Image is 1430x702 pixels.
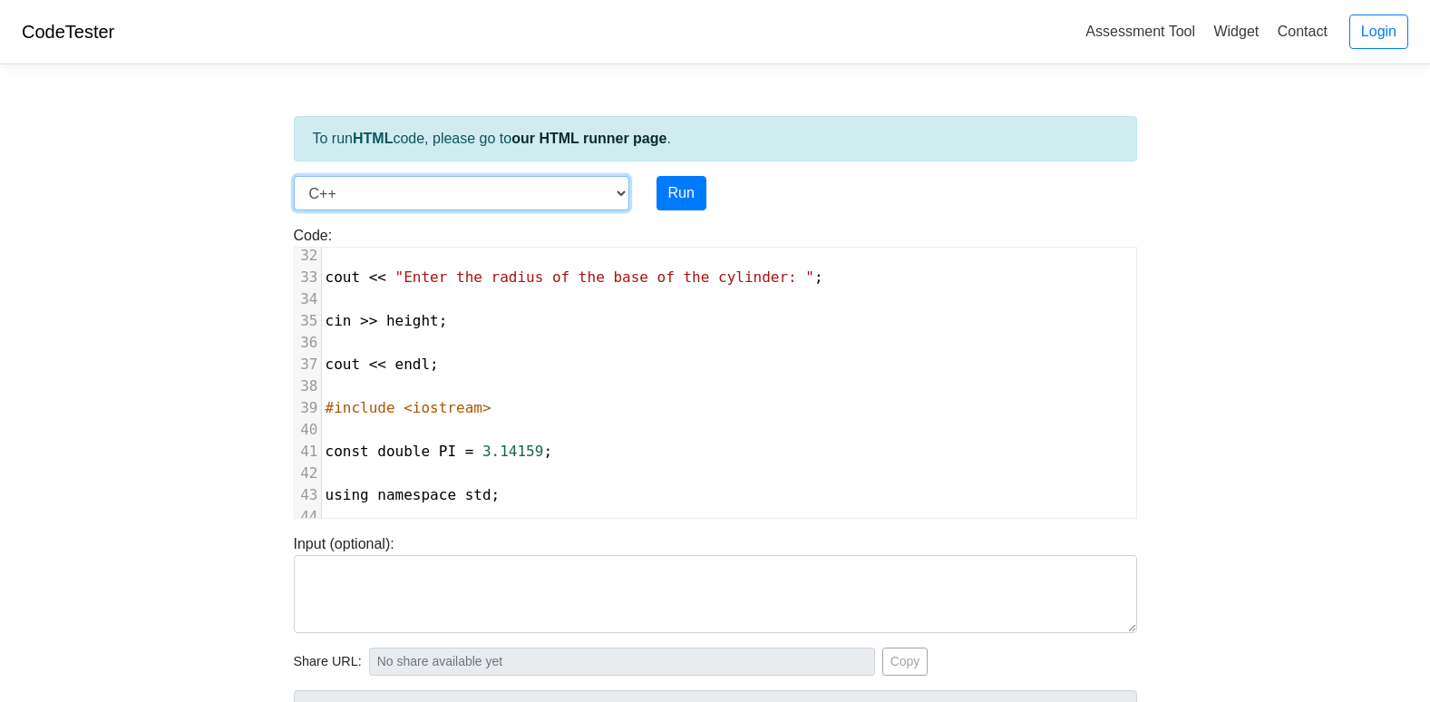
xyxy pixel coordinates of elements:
[1349,15,1408,49] a: Login
[882,648,929,676] button: Copy
[369,268,386,286] span: <<
[295,419,321,441] div: 40
[326,268,823,286] span: ;
[294,652,362,672] span: Share URL:
[465,443,474,460] span: =
[295,463,321,484] div: 42
[1078,16,1202,46] a: Assessment Tool
[295,288,321,310] div: 34
[439,443,456,460] span: PI
[295,354,321,375] div: 37
[395,268,814,286] span: "Enter the radius of the base of the cylinder: "
[295,484,321,506] div: 43
[22,22,114,42] a: CodeTester
[353,131,393,146] strong: HTML
[326,312,352,329] span: cin
[326,443,553,460] span: ;
[377,443,430,460] span: double
[326,486,369,503] span: using
[369,356,386,373] span: <<
[326,356,361,373] span: cout
[295,506,321,528] div: 44
[326,268,361,286] span: cout
[657,176,706,210] button: Run
[295,310,321,332] div: 35
[326,356,439,373] span: ;
[295,245,321,267] div: 32
[280,533,1151,633] div: Input (optional):
[465,486,491,503] span: std
[1270,16,1335,46] a: Contact
[295,332,321,354] div: 36
[386,312,439,329] span: height
[326,312,448,329] span: ;
[360,312,377,329] span: >>
[294,116,1137,161] div: To run code, please go to .
[1206,16,1266,46] a: Widget
[326,443,369,460] span: const
[295,441,321,463] div: 41
[326,486,501,503] span: ;
[295,397,321,419] div: 39
[369,648,875,676] input: No share available yet
[395,356,431,373] span: endl
[377,486,456,503] span: namespace
[326,399,491,416] span: #include <iostream>
[511,131,666,146] a: our HTML runner page
[295,267,321,288] div: 33
[295,375,321,397] div: 38
[482,443,543,460] span: 3.14159
[280,225,1151,519] div: Code:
